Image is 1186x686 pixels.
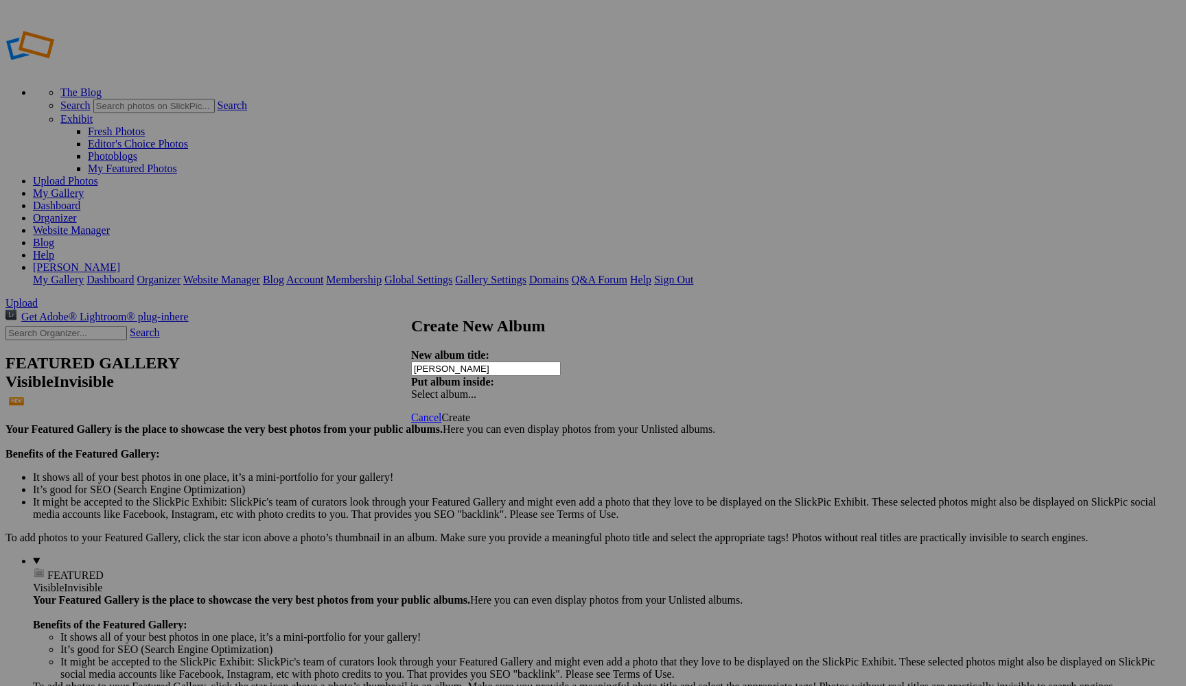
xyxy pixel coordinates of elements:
[411,412,441,423] a: Cancel
[411,349,489,361] strong: New album title:
[411,317,775,335] h2: Create New Album
[411,388,476,400] span: Select album...
[411,376,494,388] strong: Put album inside:
[441,412,470,423] span: Create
